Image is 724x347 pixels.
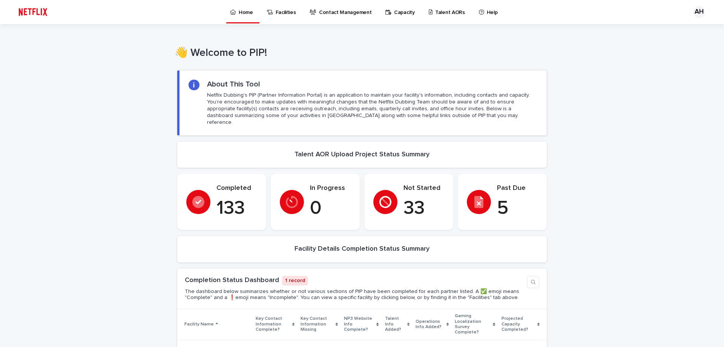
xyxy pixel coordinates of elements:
p: The dashboard below summarizes whether or not various sections of PIP have been completed for eac... [185,288,524,301]
h2: Talent AOR Upload Project Status Summary [295,151,429,159]
p: Facility Name [184,320,214,328]
p: Gaming Localization Survey Complete? [455,312,491,337]
p: Operations Info Added? [416,318,445,332]
p: 1 record [282,276,308,285]
p: Not Started [403,184,444,193]
p: Talent Info Added? [385,315,405,334]
img: ifQbXi3ZQGMSEF7WDB7W [15,5,51,20]
h2: Facility Details Completion Status Summary [295,245,429,253]
p: Projected Capacity Completed? [502,315,535,334]
p: Key Contact Information Missing [301,315,334,334]
p: NP3 Website Info Complete? [344,315,374,334]
p: Completed [216,184,257,193]
div: AH [693,6,705,18]
p: 33 [403,197,444,220]
p: 133 [216,197,257,220]
h2: About This Tool [207,80,260,89]
h1: 👋 Welcome to PIP! [175,47,544,60]
p: Past Due [497,184,538,193]
p: Netflix Dubbing's PIP (Partner Information Portal) is an application to maintain your facility's ... [207,92,537,126]
p: 0 [310,197,351,220]
a: Completion Status Dashboard [185,277,279,284]
p: 5 [497,197,538,220]
p: In Progress [310,184,351,193]
p: Key Contact Information Complete? [256,315,290,334]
